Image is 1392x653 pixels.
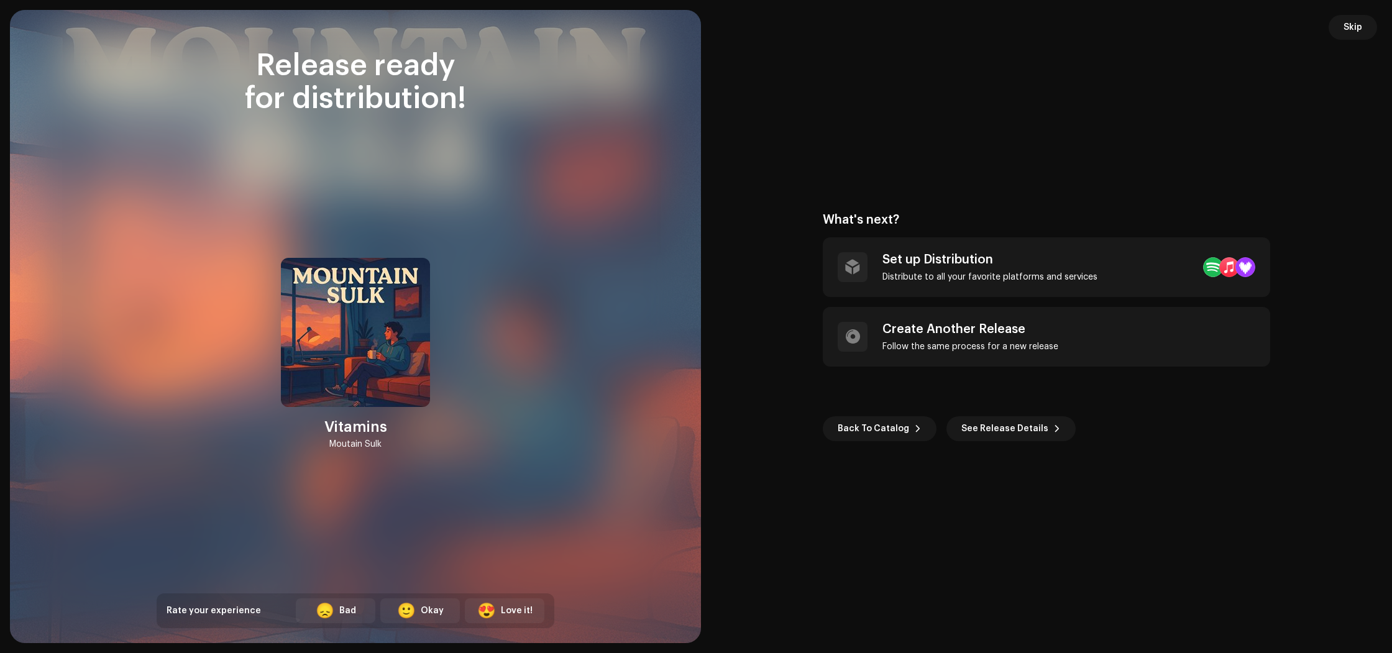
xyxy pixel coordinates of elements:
[838,416,909,441] span: Back To Catalog
[477,603,496,618] div: 😍
[316,603,334,618] div: 😞
[1329,15,1377,40] button: Skip
[882,272,1097,282] div: Distribute to all your favorite platforms and services
[501,605,533,618] div: Love it!
[397,603,416,618] div: 🙂
[324,417,387,437] div: Vitamins
[823,307,1270,367] re-a-post-create-item: Create Another Release
[823,416,936,441] button: Back To Catalog
[823,212,1270,227] div: What's next?
[421,605,444,618] div: Okay
[882,252,1097,267] div: Set up Distribution
[167,606,261,615] span: Rate your experience
[946,416,1076,441] button: See Release Details
[1344,15,1362,40] span: Skip
[882,322,1058,337] div: Create Another Release
[329,437,382,452] div: Moutain Sulk
[823,237,1270,297] re-a-post-create-item: Set up Distribution
[157,50,554,116] div: Release ready for distribution!
[281,258,430,407] img: 911a4919-1728-4aec-affd-c5d9c5edc948
[961,416,1048,441] span: See Release Details
[882,342,1058,352] div: Follow the same process for a new release
[339,605,356,618] div: Bad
